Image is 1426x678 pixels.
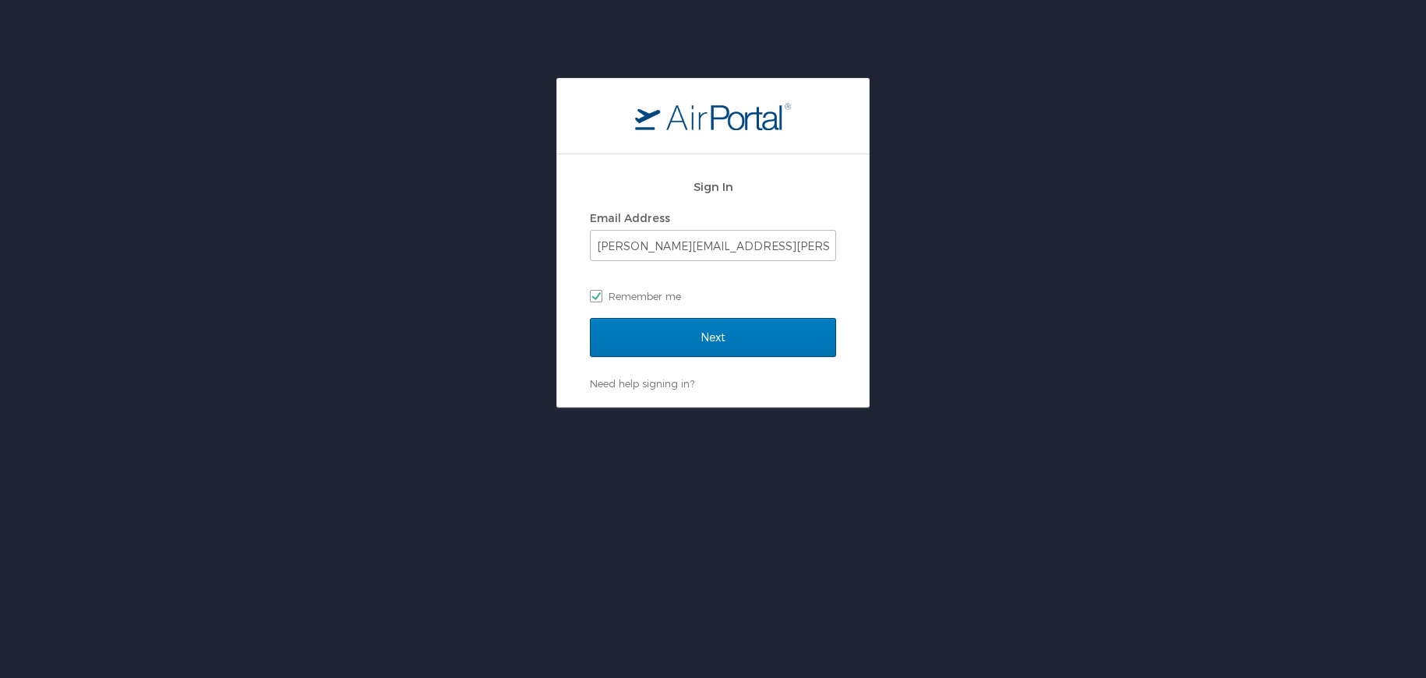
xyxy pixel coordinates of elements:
[590,284,836,308] label: Remember me
[590,318,836,357] input: Next
[590,377,694,390] a: Need help signing in?
[590,211,670,224] label: Email Address
[590,178,836,196] h2: Sign In
[635,102,791,130] img: logo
